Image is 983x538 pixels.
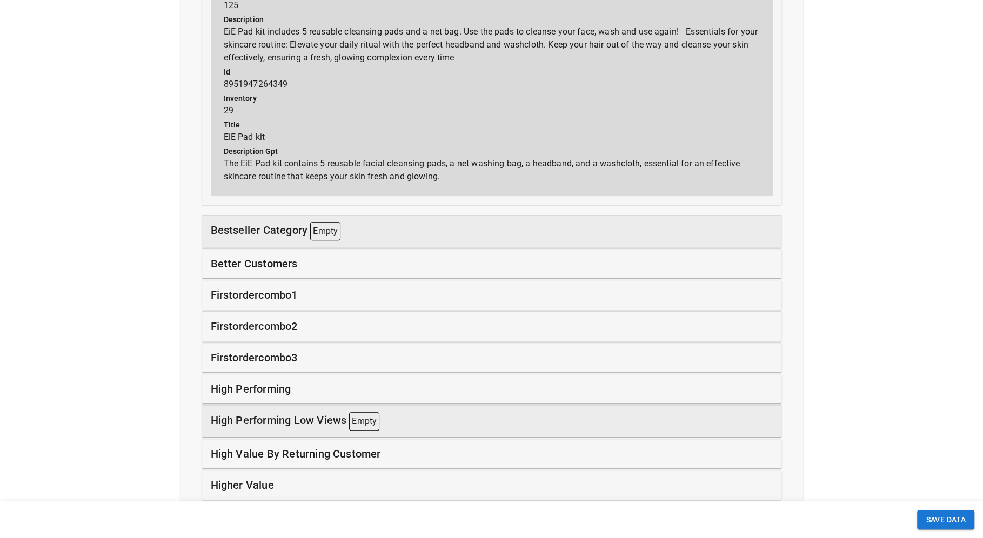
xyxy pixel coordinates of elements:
button: SAVE DATA [917,510,974,530]
p: 29 [224,93,760,117]
p: 8951947264349 [224,66,760,91]
p: EiE Pad kit [224,119,760,144]
p: Empty [349,412,379,431]
div: high value by returning customer [202,439,781,468]
div: firstordercombo3 [202,343,781,372]
div: firstordercombo2 [202,312,781,341]
p: firstordercombo2 [211,318,298,334]
p: The EiE Pad kit contains 5 reusable facial cleansing pads, a net washing bag, a headband, and a w... [224,146,760,183]
div: higher value [202,470,781,500]
p: inventory [224,93,760,104]
p: higher value [211,477,274,493]
p: Empty [310,222,340,240]
p: better customers [211,255,298,272]
div: better customers [202,249,781,278]
p: title [224,119,760,131]
p: high performing low views [211,412,380,431]
p: high value by returning customer [211,446,381,462]
p: description [224,14,760,25]
p: firstordercombo3 [211,349,298,366]
p: firstordercombo1 [211,287,298,303]
p: EiE Pad kit includes 5 reusable cleansing pads and a net bag. Use the pads to cleanse your face, ... [224,14,760,64]
div: high performing [202,374,781,404]
div: bestseller category Empty [202,216,781,247]
p: id [224,66,760,78]
div: firstordercombo1 [202,280,781,310]
p: description gpt [224,146,760,157]
p: bestseller category [211,222,341,240]
p: high performing [211,381,291,397]
div: high performing low views Empty [202,406,781,437]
